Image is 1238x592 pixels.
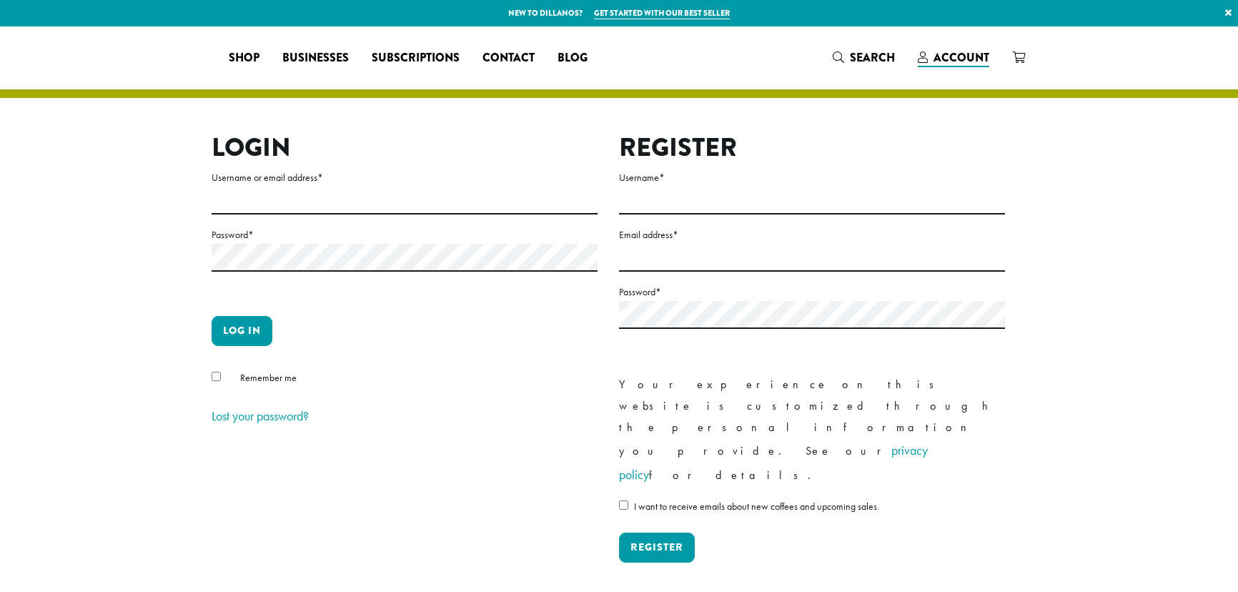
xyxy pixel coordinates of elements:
[558,49,588,67] span: Blog
[212,316,272,346] button: Log in
[619,500,628,510] input: I want to receive emails about new coffees and upcoming sales.
[634,500,879,513] span: I want to receive emails about new coffees and upcoming sales.
[229,49,259,67] span: Shop
[282,49,349,67] span: Businesses
[619,132,1005,163] h2: Register
[212,408,309,424] a: Lost your password?
[212,132,598,163] h2: Login
[619,169,1005,187] label: Username
[934,49,989,66] span: Account
[217,46,271,69] a: Shop
[619,283,1005,301] label: Password
[594,7,730,19] a: Get started with our best seller
[212,169,598,187] label: Username or email address
[850,49,895,66] span: Search
[821,46,906,69] a: Search
[240,371,297,384] span: Remember me
[482,49,535,67] span: Contact
[619,374,1005,487] p: Your experience on this website is customized through the personal information you provide. See o...
[372,49,460,67] span: Subscriptions
[619,442,928,483] a: privacy policy
[619,226,1005,244] label: Email address
[212,226,598,244] label: Password
[619,533,695,563] button: Register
